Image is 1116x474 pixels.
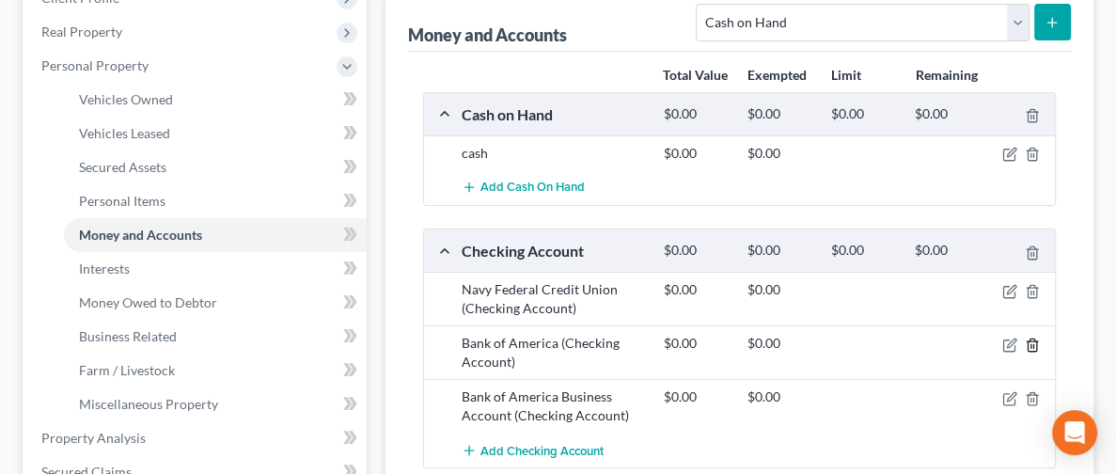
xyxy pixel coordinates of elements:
span: Personal Property [41,57,149,73]
div: $0.00 [738,144,822,163]
span: Property Analysis [41,430,146,446]
div: $0.00 [654,280,738,299]
div: $0.00 [654,105,738,123]
div: Bank of America (Checking Account) [452,334,653,371]
div: $0.00 [654,387,738,406]
div: $0.00 [654,144,738,163]
a: Money Owed to Debtor [64,286,367,320]
strong: Remaining [916,67,978,83]
a: Interests [64,252,367,286]
span: Vehicles Leased [79,125,170,141]
span: Add Cash on Hand [480,181,585,196]
div: Bank of America Business Account (Checking Account) [452,387,653,425]
div: Cash on Hand [452,104,653,124]
div: $0.00 [738,280,822,299]
div: $0.00 [738,242,822,260]
div: $0.00 [738,387,822,406]
div: $0.00 [654,242,738,260]
button: Add Checking Account [462,433,604,467]
span: Money Owed to Debtor [79,294,217,310]
div: $0.00 [654,334,738,353]
div: $0.00 [905,105,989,123]
div: $0.00 [822,105,905,123]
a: Farm / Livestock [64,354,367,387]
span: Add Checking Account [480,443,604,458]
strong: Limit [831,67,861,83]
a: Property Analysis [26,421,367,455]
div: Money and Accounts [408,24,567,46]
span: Vehicles Owned [79,91,173,107]
span: Real Property [41,24,122,39]
div: $0.00 [738,105,822,123]
a: Miscellaneous Property [64,387,367,421]
span: Personal Items [79,193,165,209]
div: cash [452,144,653,163]
span: Secured Assets [79,159,166,175]
div: $0.00 [822,242,905,260]
div: Navy Federal Credit Union (Checking Account) [452,280,653,318]
div: $0.00 [738,334,822,353]
span: Farm / Livestock [79,362,175,378]
a: Business Related [64,320,367,354]
a: Vehicles Owned [64,83,367,117]
span: Miscellaneous Property [79,396,218,412]
span: Money and Accounts [79,227,202,243]
strong: Total Value [663,67,728,83]
a: Secured Assets [64,150,367,184]
div: $0.00 [905,242,989,260]
span: Business Related [79,328,177,344]
div: Checking Account [452,241,653,261]
span: Interests [79,261,130,276]
div: Open Intercom Messenger [1052,410,1097,455]
a: Vehicles Leased [64,117,367,150]
strong: Exempted [747,67,807,83]
button: Add Cash on Hand [462,170,585,205]
a: Personal Items [64,184,367,218]
a: Money and Accounts [64,218,367,252]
